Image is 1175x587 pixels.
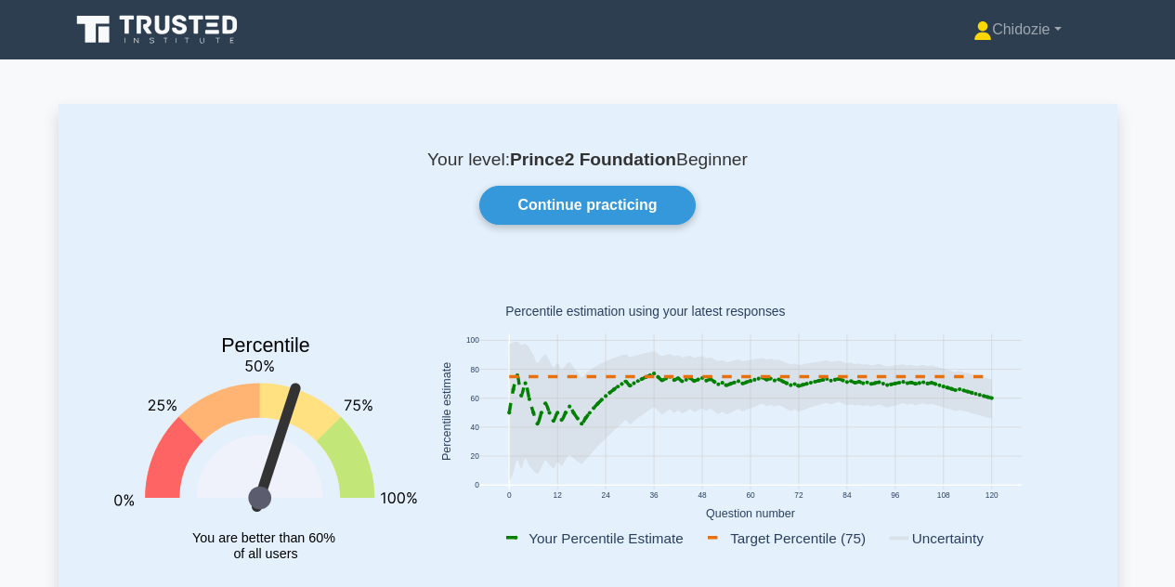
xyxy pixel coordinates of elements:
a: Continue practicing [479,186,695,225]
b: Prince2 Foundation [510,150,676,169]
text: 36 [649,490,659,500]
text: 120 [985,490,998,500]
tspan: You are better than 60% [192,530,335,545]
text: Percentile [221,334,310,357]
text: 24 [601,490,610,500]
text: 0 [475,481,479,490]
text: 108 [936,490,949,500]
tspan: of all users [233,547,297,562]
text: 60 [746,490,755,500]
text: 72 [794,490,803,500]
text: 80 [470,365,479,374]
text: Percentile estimation using your latest responses [505,305,785,320]
text: 84 [842,490,852,500]
text: 20 [470,451,479,461]
text: 12 [553,490,562,500]
text: Percentile estimate [440,362,453,461]
text: Question number [706,507,795,520]
text: 0 [506,490,511,500]
p: Your level: Beginner [103,149,1073,171]
text: 40 [470,423,479,432]
a: Chidozie [929,11,1105,48]
text: 96 [891,490,900,500]
text: 48 [698,490,707,500]
text: 100 [465,336,478,346]
text: 60 [470,394,479,403]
